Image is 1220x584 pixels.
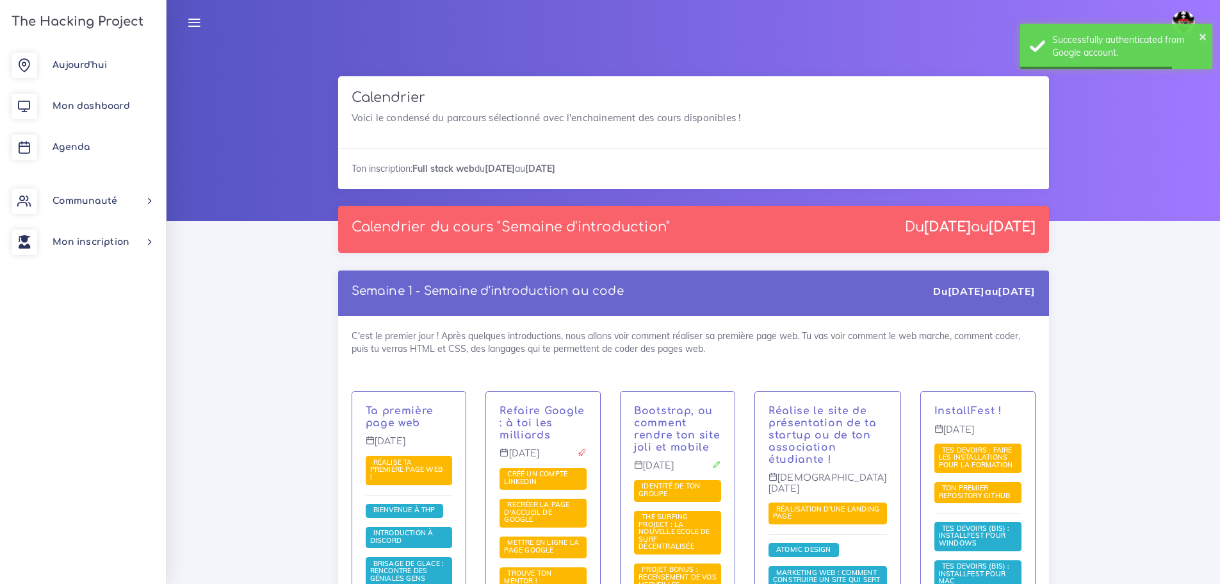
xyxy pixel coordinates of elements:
a: Tes devoirs (bis) : Installfest pour Windows [939,524,1010,548]
a: Bienvenue à THP [370,506,439,515]
span: Mon dashboard [53,101,130,111]
p: [DATE] [634,460,721,481]
p: [DATE] [500,448,587,469]
strong: [DATE] [948,285,985,297]
div: Du au [933,284,1035,299]
a: The Surfing Project : la nouvelle école de surf décentralisée [638,513,710,551]
div: Du au [905,219,1036,235]
a: Ta première page web [366,405,434,429]
strong: [DATE] [998,285,1035,297]
span: Brisage de glace : rencontre des géniales gens [370,559,444,583]
span: Communauté [53,196,117,206]
span: Tes devoirs (bis) : Installfest pour Windows [939,524,1010,547]
h3: The Hacking Project [8,15,143,29]
a: Identité de ton groupe [638,482,700,499]
span: Ton premier repository GitHub [939,483,1014,500]
img: avatar [1172,11,1195,34]
a: Recréer la page d'accueil de Google [504,501,569,524]
a: Mettre en ligne la page Google [504,538,579,555]
p: Calendrier du cours "Semaine d'introduction" [352,219,671,235]
a: Réalise le site de présentation de ta startup ou de ton association étudiante ! [769,405,877,465]
p: [DATE] [934,424,1021,445]
a: Atomic Design [773,545,834,554]
span: Aujourd'hui [53,60,107,70]
a: Réalisation d'une landing page [773,505,879,522]
button: × [1199,29,1207,42]
a: Brisage de glace : rencontre des géniales gens [370,560,444,583]
a: Semaine 1 - Semaine d'introduction au code [352,285,624,297]
a: Tes devoirs : faire les installations pour la formation [939,446,1016,470]
a: Ton premier repository GitHub [939,484,1014,501]
p: [DATE] [366,436,453,456]
span: Recréer la page d'accueil de Google [504,500,569,524]
strong: [DATE] [525,163,555,174]
a: Introduction à Discord [370,529,434,546]
div: Ton inscription: du au [338,148,1049,188]
strong: Full stack web [412,163,475,174]
span: Identité de ton groupe [638,481,700,498]
a: Créé un compte LinkedIn [504,470,567,487]
span: Mettre en ligne la page Google [504,538,579,555]
p: [DEMOGRAPHIC_DATA][DATE] [769,472,887,504]
a: InstallFest ! [934,405,1002,417]
span: Introduction à Discord [370,528,434,545]
a: Bootstrap, ou comment rendre ton site joli et mobile [634,405,720,453]
span: Mon inscription [53,237,129,247]
a: Réalise ta première page web ! [370,458,443,481]
strong: [DATE] [924,219,971,235]
strong: [DATE] [989,219,1036,235]
strong: [DATE] [485,163,515,174]
span: Tes devoirs : faire les installations pour la formation [939,446,1016,469]
h3: Calendrier [352,90,1036,106]
a: Refaire Google : à toi les milliards [500,405,585,441]
span: Réalisation d'une landing page [773,505,879,521]
div: Successfully authenticated from Google account. [1052,33,1203,60]
span: Agenda [53,142,90,152]
span: The Surfing Project : la nouvelle école de surf décentralisée [638,512,710,551]
span: Créé un compte LinkedIn [504,469,567,486]
p: Voici le condensé du parcours sélectionné avec l'enchainement des cours disponibles ! [352,110,1036,126]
